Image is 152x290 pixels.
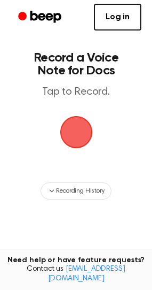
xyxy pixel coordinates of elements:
h1: Record a Voice Note for Docs [19,51,133,77]
a: [EMAIL_ADDRESS][DOMAIN_NAME] [48,265,125,283]
span: Recording History [56,186,104,196]
a: Beep [11,7,71,28]
p: Tap to Record. [19,86,133,99]
button: Recording History [41,182,111,200]
span: Contact us [6,265,146,284]
button: Beep Logo [60,116,92,148]
a: Log in [94,4,141,30]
